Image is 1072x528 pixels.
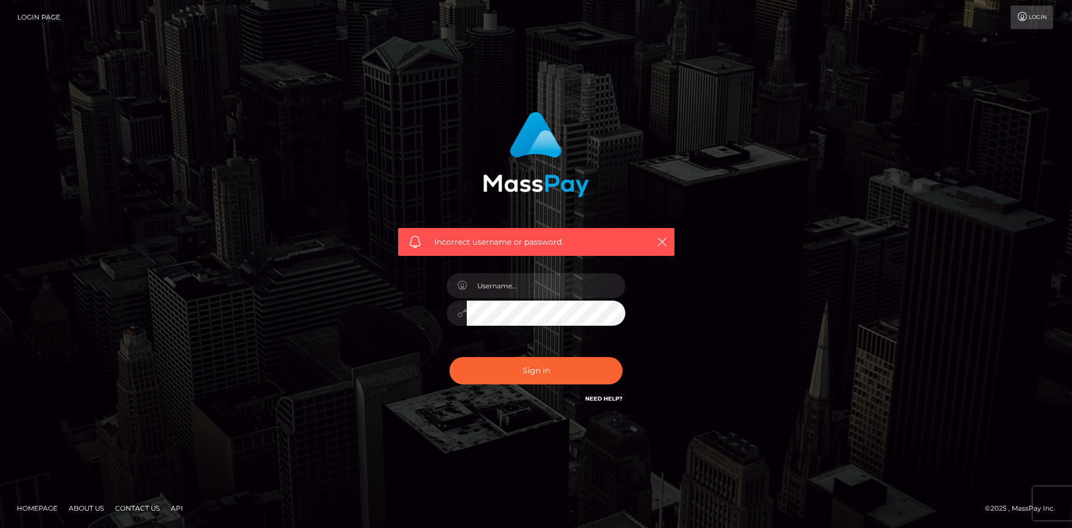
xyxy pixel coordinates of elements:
[985,502,1064,515] div: © 2025 , MassPay Inc.
[111,500,164,517] a: Contact Us
[64,500,108,517] a: About Us
[1011,6,1053,29] a: Login
[166,500,188,517] a: API
[483,112,589,197] img: MassPay Login
[467,273,625,298] input: Username...
[585,395,623,402] a: Need Help?
[12,500,62,517] a: Homepage
[449,357,623,384] button: Sign in
[17,6,60,29] a: Login Page
[434,236,638,248] span: Incorrect username or password.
